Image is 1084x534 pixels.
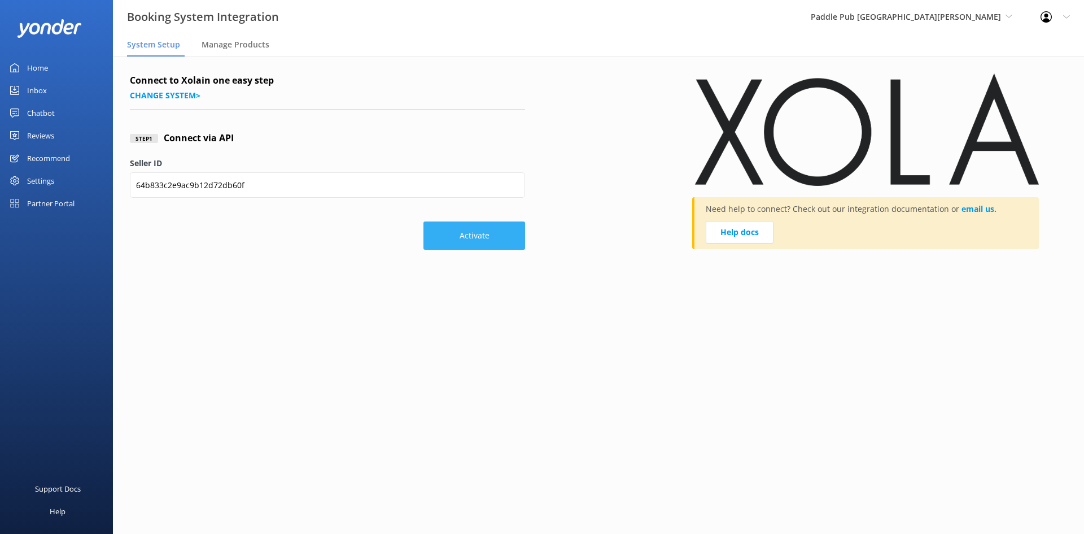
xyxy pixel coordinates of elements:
[130,90,200,101] a: Change system>
[130,134,158,143] div: Step 1
[961,203,996,214] a: email us.
[130,157,525,170] label: Seller ID
[692,73,1039,186] img: xola_logo.png
[27,170,54,192] div: Settings
[27,192,75,215] div: Partner Portal
[202,39,269,50] span: Manage Products
[127,8,279,26] h3: Booking System Integration
[27,147,70,170] div: Recommend
[423,222,525,250] button: Activate
[130,172,525,198] input: Seller ID
[27,124,54,147] div: Reviews
[127,39,180,50] span: System Setup
[50,500,65,523] div: Help
[706,203,996,221] p: Need help to connect? Check out our integration documentation or
[811,11,1001,22] span: Paddle Pub [GEOGRAPHIC_DATA][PERSON_NAME]
[27,102,55,124] div: Chatbot
[27,57,48,79] div: Home
[130,73,525,88] h4: Connect to Xola in one easy step
[35,477,81,500] div: Support Docs
[17,19,82,38] img: yonder-white-logo.png
[706,221,773,244] a: Help docs
[27,79,47,102] div: Inbox
[164,131,234,146] h4: Connect via API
